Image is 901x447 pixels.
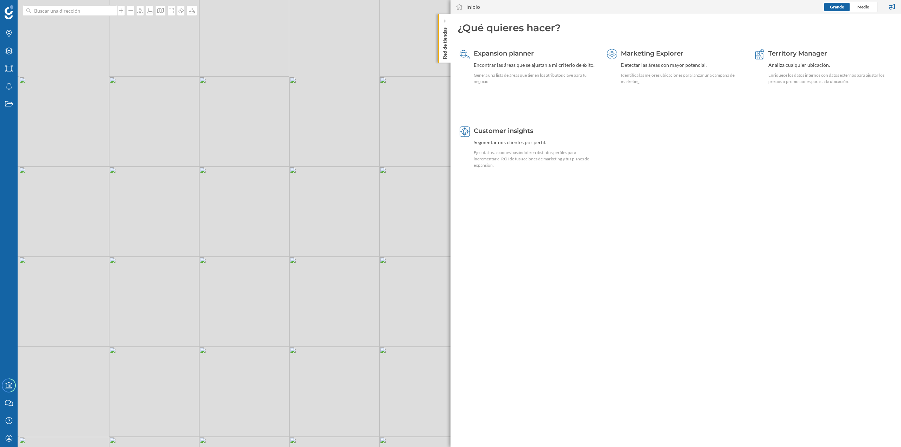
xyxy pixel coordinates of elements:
[474,139,597,146] div: Segmentar mis clientes por perfil.
[5,5,13,19] img: Geoblink Logo
[460,126,470,137] img: customer-intelligence.svg
[768,72,892,85] div: Enriquece los datos internos con datos externos para ajustar los precios o promociones para cada ...
[441,25,448,59] p: Red de tiendas
[466,4,480,11] div: Inicio
[830,4,844,9] span: Grande
[474,72,597,85] div: Genera una lista de áreas que tienen los atributos clave para tu negocio.
[621,50,683,57] span: Marketing Explorer
[857,4,869,9] span: Medio
[474,62,597,69] div: Encontrar las áreas que se ajustan a mi criterio de éxito.
[458,21,894,34] div: ¿Qué quieres hacer?
[14,5,39,11] span: Soporte
[474,149,597,168] div: Ejecuta tus acciones basándote en distintos perfiles para incrementar el ROI de tus acciones de m...
[768,50,827,57] span: Territory Manager
[460,49,470,59] img: search-areas.svg
[607,49,617,59] img: explorer.svg
[768,62,892,69] div: Analiza cualquier ubicación.
[621,62,744,69] div: Detectar las áreas con mayor potencial.
[474,127,533,135] span: Customer insights
[621,72,744,85] div: Identifica las mejores ubicaciones para lanzar una campaña de marketing.
[474,50,534,57] span: Expansion planner
[754,49,765,59] img: territory-manager.svg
